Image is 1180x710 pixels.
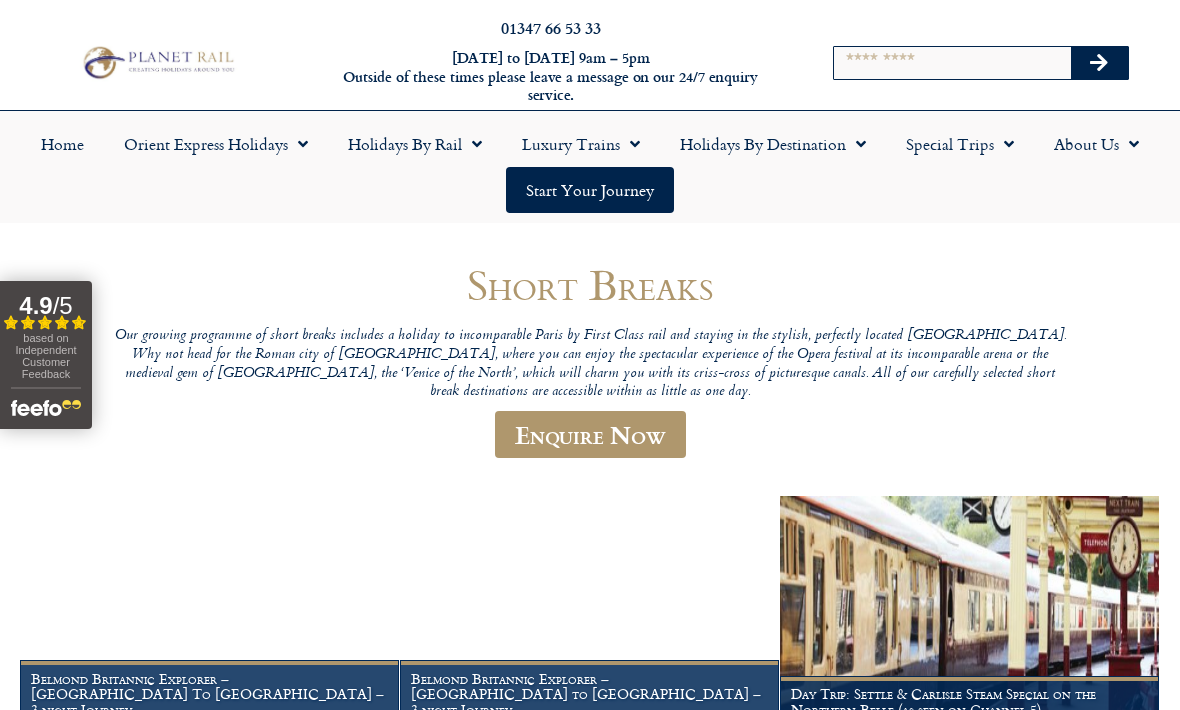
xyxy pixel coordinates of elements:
[10,121,1170,213] nav: Menu
[320,49,782,105] h6: [DATE] to [DATE] 9am – 5pm Outside of these times please leave a message on our 24/7 enquiry serv...
[21,121,104,167] a: Home
[501,16,601,39] a: 01347 66 53 33
[110,327,1070,402] p: Our growing programme of short breaks includes a holiday to incomparable Paris by First Class rai...
[495,411,686,458] a: Enquire Now
[328,121,502,167] a: Holidays by Rail
[1034,121,1159,167] a: About Us
[886,121,1034,167] a: Special Trips
[104,121,328,167] a: Orient Express Holidays
[660,121,886,167] a: Holidays by Destination
[506,167,674,213] a: Start your Journey
[110,261,1070,308] h1: Short Breaks
[1071,47,1129,79] button: Search
[77,43,237,82] img: Planet Rail Train Holidays Logo
[502,121,660,167] a: Luxury Trains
